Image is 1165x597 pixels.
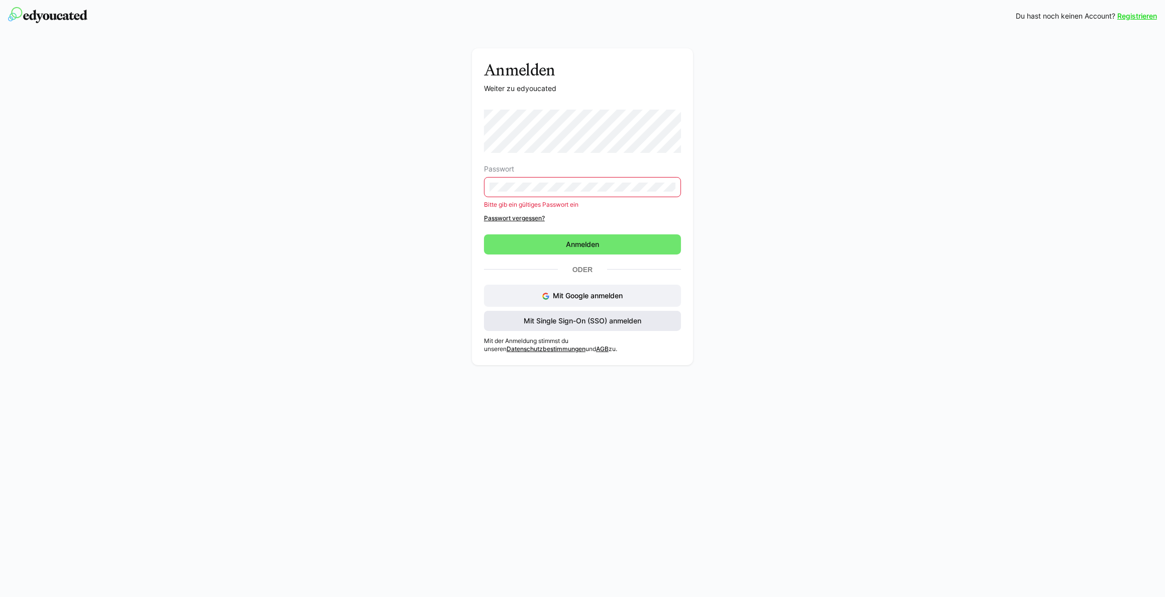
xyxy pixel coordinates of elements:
[1016,11,1115,21] span: Du hast noch keinen Account?
[484,337,681,353] p: Mit der Anmeldung stimmst du unseren und zu.
[558,263,607,277] p: Oder
[484,311,681,331] button: Mit Single Sign-On (SSO) anmelden
[522,316,643,326] span: Mit Single Sign-On (SSO) anmelden
[484,214,681,222] a: Passwort vergessen?
[553,291,623,300] span: Mit Google anmelden
[596,345,609,353] a: AGB
[484,60,681,79] h3: Anmelden
[564,239,601,249] span: Anmelden
[484,83,681,94] p: Weiter zu edyoucated
[484,165,514,173] span: Passwort
[1117,11,1157,21] a: Registrieren
[484,285,681,307] button: Mit Google anmelden
[484,234,681,254] button: Anmelden
[507,345,586,353] a: Datenschutzbestimmungen
[484,201,578,208] span: Bitte gib ein gültiges Passwort ein
[8,7,87,23] img: edyoucated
